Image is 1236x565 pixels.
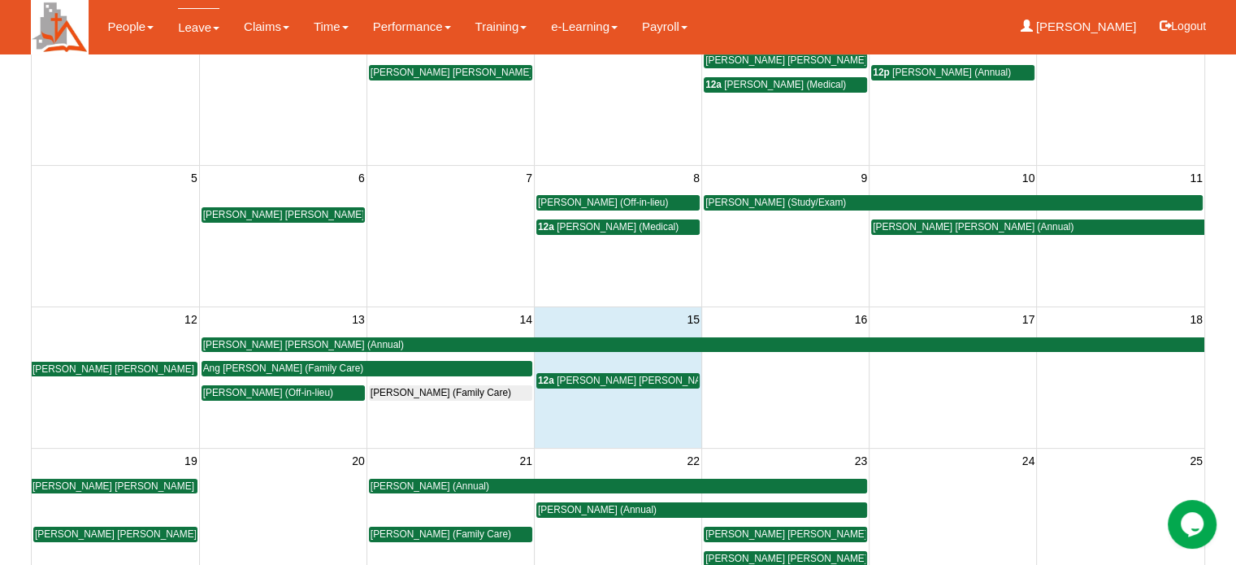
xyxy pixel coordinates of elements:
[183,451,199,471] span: 19
[551,8,618,46] a: e-Learning
[724,79,846,90] span: [PERSON_NAME] (Medical)
[33,527,197,542] a: [PERSON_NAME] [PERSON_NAME] (Annual)
[1188,168,1204,188] span: 11
[538,375,554,386] span: 12a
[203,339,404,350] span: [PERSON_NAME] [PERSON_NAME] (Annual)
[524,168,534,188] span: 7
[1188,310,1204,329] span: 18
[871,219,1204,235] a: [PERSON_NAME] [PERSON_NAME] (Annual)
[189,168,199,188] span: 5
[1148,7,1217,46] button: Logout
[1021,310,1037,329] span: 17
[1188,451,1204,471] span: 25
[538,197,668,208] span: [PERSON_NAME] (Off-in-lieu)
[859,168,869,188] span: 9
[536,502,867,518] a: [PERSON_NAME] (Annual)
[685,451,701,471] span: 22
[369,385,532,401] a: [PERSON_NAME] (Family Care)
[183,310,199,329] span: 12
[314,8,349,46] a: Time
[33,480,233,492] span: [PERSON_NAME] [PERSON_NAME] (Annual)
[704,527,867,542] a: [PERSON_NAME] [PERSON_NAME] (Annual)
[705,79,722,90] span: 12a
[642,8,687,46] a: Payroll
[704,53,867,68] a: [PERSON_NAME] [PERSON_NAME] (Off-in-lieu)
[350,451,366,471] span: 20
[705,528,906,540] span: [PERSON_NAME] [PERSON_NAME] (Annual)
[373,8,451,46] a: Performance
[369,65,532,80] a: [PERSON_NAME] [PERSON_NAME] (Medical)
[853,310,870,329] span: 16
[704,195,1203,211] a: [PERSON_NAME] (Study/Exam)
[704,77,867,93] a: 12a [PERSON_NAME] (Medical)
[203,209,404,220] span: [PERSON_NAME] [PERSON_NAME] (Annual)
[371,480,489,492] span: [PERSON_NAME] (Annual)
[1021,451,1037,471] span: 24
[557,221,679,233] span: [PERSON_NAME] (Medical)
[371,387,511,398] span: [PERSON_NAME] (Family Care)
[538,504,657,515] span: [PERSON_NAME] (Annual)
[203,363,364,374] span: Ang [PERSON_NAME] (Family Care)
[35,528,236,540] span: [PERSON_NAME] [PERSON_NAME] (Annual)
[518,310,534,329] span: 14
[873,67,890,78] span: 12p
[32,362,197,377] a: [PERSON_NAME] [PERSON_NAME] (Annual)
[369,479,867,494] a: [PERSON_NAME] (Annual)
[371,67,575,78] span: [PERSON_NAME] [PERSON_NAME] (Medical)
[853,451,870,471] span: 23
[202,385,365,401] a: [PERSON_NAME] (Off-in-lieu)
[202,337,1204,353] a: [PERSON_NAME] [PERSON_NAME] (Annual)
[892,67,1011,78] span: [PERSON_NAME] (Annual)
[536,373,700,389] a: 12a [PERSON_NAME] [PERSON_NAME] (Medical)
[873,221,1073,233] span: [PERSON_NAME] [PERSON_NAME] (Annual)
[1021,168,1037,188] span: 10
[32,479,197,494] a: [PERSON_NAME] [PERSON_NAME] (Annual)
[350,310,366,329] span: 13
[557,375,761,386] span: [PERSON_NAME] [PERSON_NAME] (Medical)
[685,310,701,329] span: 15
[536,195,700,211] a: [PERSON_NAME] (Off-in-lieu)
[1168,500,1220,549] iframe: chat widget
[871,65,1034,80] a: 12p [PERSON_NAME] (Annual)
[705,197,846,208] span: [PERSON_NAME] (Study/Exam)
[33,363,233,375] span: [PERSON_NAME] [PERSON_NAME] (Annual)
[536,219,700,235] a: 12a [PERSON_NAME] (Medical)
[692,168,701,188] span: 8
[705,553,909,564] span: [PERSON_NAME] [PERSON_NAME] (Medical)
[202,361,532,376] a: Ang [PERSON_NAME] (Family Care)
[203,387,333,398] span: [PERSON_NAME] (Off-in-lieu)
[244,8,289,46] a: Claims
[475,8,527,46] a: Training
[538,221,554,233] span: 12a
[357,168,366,188] span: 6
[518,451,534,471] span: 21
[369,527,532,542] a: [PERSON_NAME] (Family Care)
[371,528,511,540] span: [PERSON_NAME] (Family Care)
[178,8,219,46] a: Leave
[202,207,365,223] a: [PERSON_NAME] [PERSON_NAME] (Annual)
[705,54,917,66] span: [PERSON_NAME] [PERSON_NAME] (Off-in-lieu)
[1021,8,1137,46] a: [PERSON_NAME]
[107,8,154,46] a: People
